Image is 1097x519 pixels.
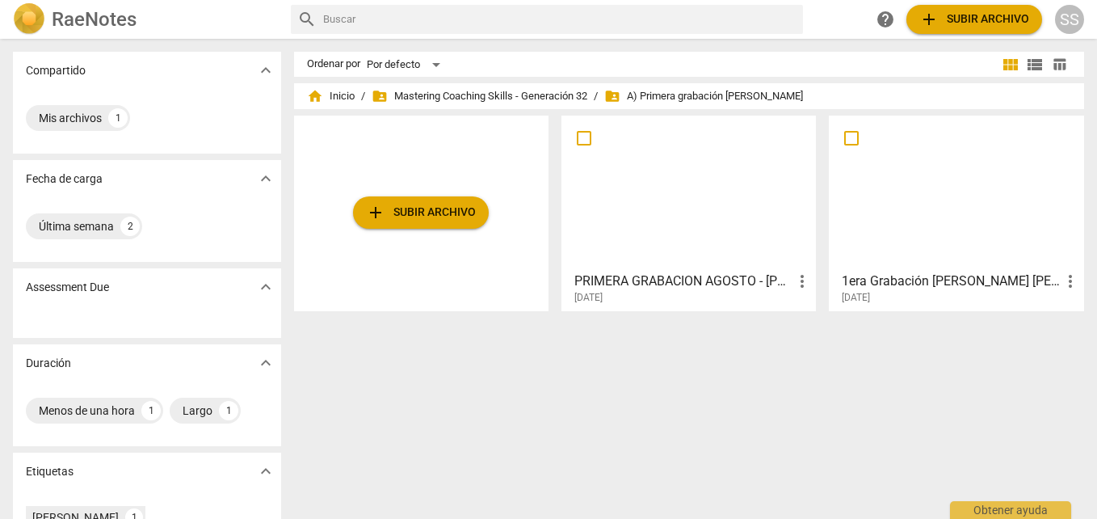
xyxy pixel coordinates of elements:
div: 1 [219,401,238,420]
span: table_chart [1052,57,1067,72]
span: add [366,203,385,222]
div: Obtener ayuda [950,501,1071,519]
span: / [361,91,365,103]
button: Mostrar más [254,275,278,299]
span: Mastering Coaching Skills - Generación 32 [372,88,587,104]
button: Tabla [1047,53,1071,77]
span: [DATE] [842,291,870,305]
span: expand_more [256,169,275,188]
img: Logo [13,3,45,36]
p: Duración [26,355,71,372]
span: view_list [1025,55,1044,74]
span: folder_shared [604,88,620,104]
p: Fecha de carga [26,171,103,188]
div: Ordenar por [307,58,360,70]
span: folder_shared [372,88,388,104]
p: Etiquetas [26,463,74,480]
span: expand_more [256,462,275,481]
button: Subir [906,5,1042,34]
p: Compartido [26,62,86,79]
div: Mis archivos [39,110,102,126]
span: home [307,88,323,104]
button: Mostrar más [254,459,278,483]
button: Subir [353,196,489,229]
button: Mostrar más [254,167,278,191]
span: view_module [1001,55,1020,74]
input: Buscar [323,6,797,32]
span: Inicio [307,88,355,104]
div: Menos de una hora [39,403,135,419]
div: 1 [108,108,128,128]
span: expand_more [256,61,275,80]
span: Subir archivo [919,10,1029,29]
a: LogoRaeNotes [13,3,278,36]
div: Por defecto [367,52,446,78]
span: search [297,10,317,29]
button: Mostrar más [254,58,278,82]
h2: RaeNotes [52,8,137,31]
span: expand_more [256,277,275,297]
h3: 1era Grabación de Agosto Marta Trujillo [842,272,1060,291]
a: PRIMERA GRABACION AGOSTO - [PERSON_NAME][DATE] [567,121,810,304]
div: Largo [183,403,212,419]
span: more_vert [792,272,812,291]
button: Cuadrícula [998,53,1023,77]
span: [DATE] [574,291,603,305]
span: more_vert [1061,272,1080,291]
span: expand_more [256,353,275,373]
span: A) Primera grabación [PERSON_NAME] [604,88,803,104]
a: Obtener ayuda [871,5,900,34]
span: help [876,10,895,29]
button: SS [1055,5,1084,34]
div: 2 [120,217,140,236]
h3: PRIMERA GRABACION AGOSTO - SEBASTIAN SOSA [574,272,792,291]
button: Lista [1023,53,1047,77]
a: 1era Grabación [PERSON_NAME] [PERSON_NAME][DATE] [834,121,1078,304]
span: Subir archivo [366,203,476,222]
button: Mostrar más [254,351,278,375]
div: Última semana [39,218,114,234]
p: Assessment Due [26,279,109,296]
span: / [594,91,598,103]
div: 1 [141,401,161,420]
span: add [919,10,939,29]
